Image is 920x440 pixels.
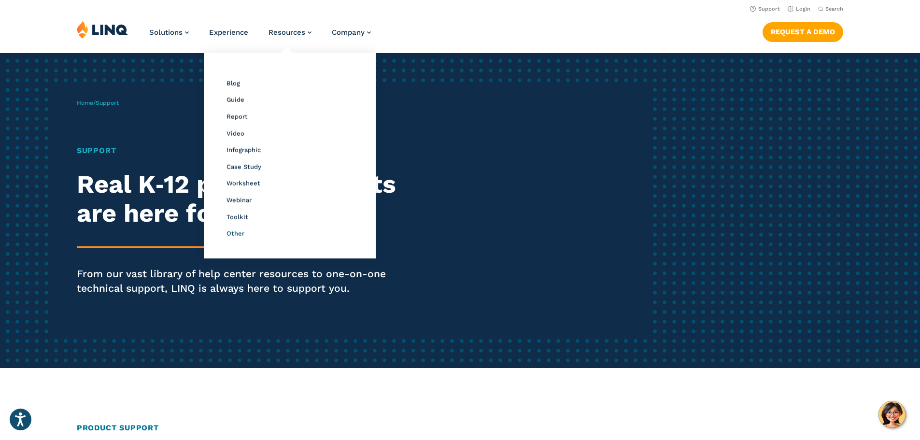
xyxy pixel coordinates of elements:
[825,6,843,12] span: Search
[763,20,843,42] nav: Button Navigation
[332,28,371,37] a: Company
[96,99,119,106] span: Support
[226,146,261,154] a: Infographic
[149,20,371,52] nav: Primary Navigation
[226,130,244,137] a: Video
[226,163,261,170] a: Case Study
[788,6,810,12] a: Login
[226,80,240,87] a: Blog
[269,28,311,37] a: Resources
[77,422,843,434] h2: Product Support
[77,99,93,106] a: Home
[226,113,248,120] a: Report
[77,267,431,296] p: From our vast library of help center resources to one-on-one technical support, LINQ is always he...
[77,145,431,156] h1: Support
[818,5,843,13] button: Open Search Bar
[209,28,248,37] a: Experience
[149,28,183,37] span: Solutions
[878,401,906,428] button: Hello, have a question? Let’s chat.
[750,6,780,12] a: Support
[77,170,431,228] h2: Real K‑12 product experts are here for you
[226,197,252,204] a: Webinar
[763,22,843,42] a: Request a Demo
[149,28,189,37] a: Solutions
[332,28,365,37] span: Company
[226,180,260,187] a: Worksheet
[269,28,305,37] span: Resources
[77,20,128,39] img: LINQ | K‑12 Software
[226,213,248,221] a: Toolkit
[77,99,119,106] span: /
[226,96,244,103] a: Guide
[226,230,244,237] a: Other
